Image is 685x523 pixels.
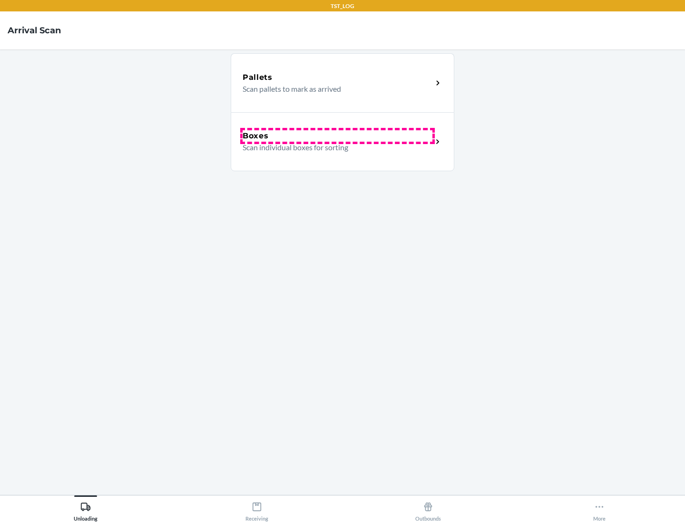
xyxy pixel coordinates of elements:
[243,72,273,83] h5: Pallets
[342,495,514,522] button: Outbounds
[231,53,454,112] a: PalletsScan pallets to mark as arrived
[243,142,425,153] p: Scan individual boxes for sorting
[514,495,685,522] button: More
[243,130,269,142] h5: Boxes
[171,495,342,522] button: Receiving
[8,24,61,37] h4: Arrival Scan
[245,498,268,522] div: Receiving
[231,112,454,171] a: BoxesScan individual boxes for sorting
[331,2,354,10] p: TST_LOG
[243,83,425,95] p: Scan pallets to mark as arrived
[593,498,606,522] div: More
[415,498,441,522] div: Outbounds
[74,498,98,522] div: Unloading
